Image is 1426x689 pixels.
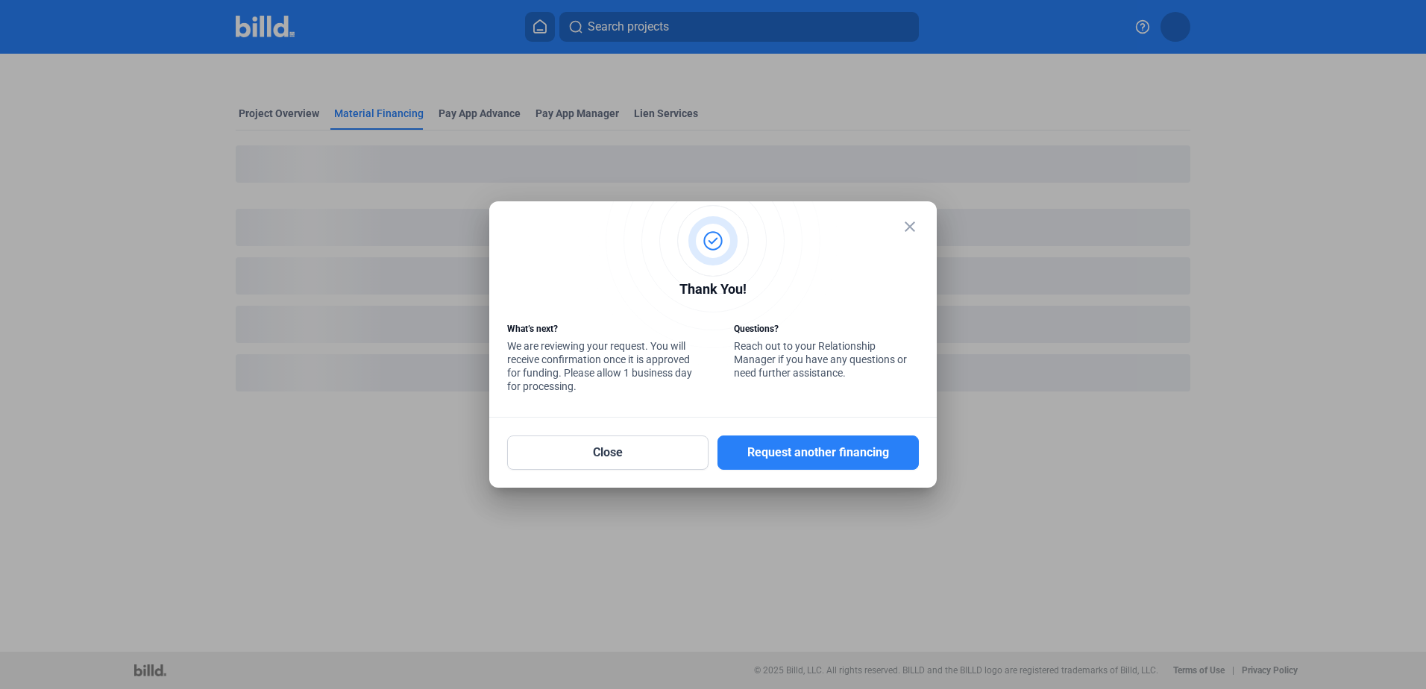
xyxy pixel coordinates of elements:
[901,218,919,236] mat-icon: close
[507,435,709,470] button: Close
[507,322,692,339] div: What’s next?
[734,322,919,339] div: Questions?
[507,279,919,303] div: Thank You!
[507,322,692,397] div: We are reviewing your request. You will receive confirmation once it is approved for funding. Ple...
[734,322,919,383] div: Reach out to your Relationship Manager if you have any questions or need further assistance.
[717,435,919,470] button: Request another financing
